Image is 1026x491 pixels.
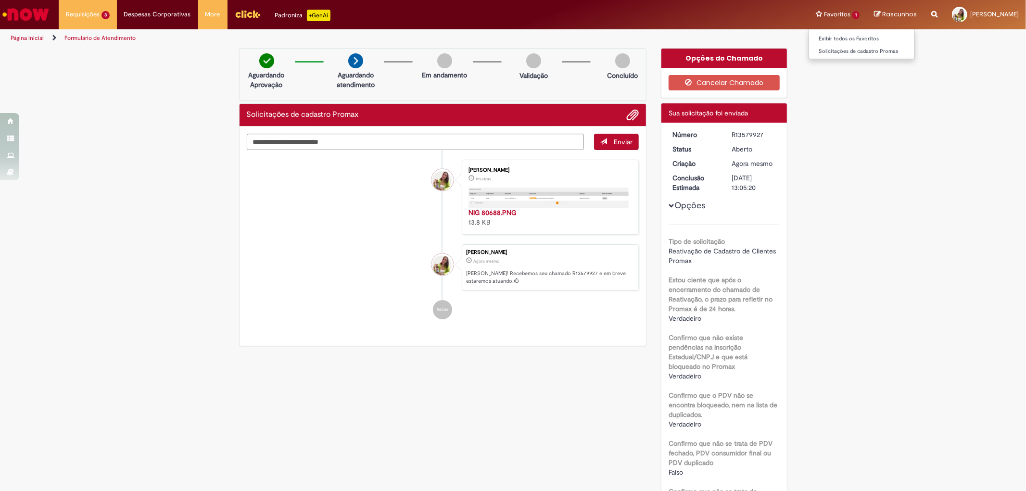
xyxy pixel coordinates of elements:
img: check-circle-green.png [259,53,274,68]
p: [PERSON_NAME]! Recebemos seu chamado R13579927 e em breve estaremos atuando. [466,270,633,285]
a: Formulário de Atendimento [64,34,136,42]
img: img-circle-grey.png [437,53,452,68]
div: 13.8 KB [469,208,629,227]
p: +GenAi [307,10,330,21]
a: NIG 80688.PNG [469,208,516,217]
span: [PERSON_NAME] [970,10,1019,18]
ul: Histórico de tíquete [247,150,639,329]
a: Rascunhos [874,10,917,19]
p: Aguardando Aprovação [243,70,290,89]
span: Agora mesmo [732,159,773,168]
span: Enviar [614,138,633,146]
b: Tipo de solicitação [669,237,725,246]
dt: Conclusão Estimada [665,173,724,192]
img: img-circle-grey.png [615,53,630,68]
div: 30/09/2025 09:05:11 [732,159,776,168]
span: Verdadeiro [669,314,701,323]
textarea: Digite sua mensagem aqui... [247,134,584,150]
time: 30/09/2025 09:05:11 [732,159,773,168]
time: 30/09/2025 09:04:55 [476,176,491,182]
p: Validação [519,71,548,80]
b: Confirmo que o PDV não se encontra bloqueado, nem na lista de duplicados. [669,391,777,419]
span: Verdadeiro [669,372,701,380]
span: Reativação de Cadastro de Clientes Promax [669,247,778,265]
span: More [205,10,220,19]
dt: Número [665,130,724,139]
div: [PERSON_NAME] [466,250,633,255]
div: Karine Lima Da Silva [431,253,454,276]
span: 1 [852,11,860,19]
p: Aguardando atendimento [332,70,379,89]
ul: Favoritos [809,29,915,59]
b: Estou ciente que após o encerramento do chamado de Reativação, o prazo para refletir no Promax é ... [669,276,773,313]
img: img-circle-grey.png [526,53,541,68]
h2: Solicitações de cadastro Promax Histórico de tíquete [247,111,359,119]
button: Adicionar anexos [626,109,639,121]
b: Confirmo que não se trata de PDV fechado, PDV consumidor final ou PDV duplicado [669,439,773,467]
p: Em andamento [422,70,467,80]
button: Enviar [594,134,639,150]
div: R13579927 [732,130,776,139]
time: 30/09/2025 09:05:11 [473,258,499,264]
dt: Status [665,144,724,154]
div: Padroniza [275,10,330,21]
span: Requisições [66,10,100,19]
div: Karine Lima Da Silva [431,169,454,191]
button: Cancelar Chamado [669,75,780,90]
p: Concluído [607,71,638,80]
b: Confirmo que não existe pendências na Inscrição Estadual/CNPJ e que está bloqueado no Promax [669,333,747,371]
span: Despesas Corporativas [124,10,191,19]
span: 1m atrás [476,176,491,182]
img: ServiceNow [1,5,51,24]
ul: Trilhas de página [7,29,677,47]
span: Favoritos [824,10,850,19]
div: Aberto [732,144,776,154]
div: [PERSON_NAME] [469,167,629,173]
div: [DATE] 13:05:20 [732,173,776,192]
img: click_logo_yellow_360x200.png [235,7,261,21]
dt: Criação [665,159,724,168]
div: Opções do Chamado [661,49,787,68]
a: Solicitações de cadastro Promax [809,46,915,57]
span: Verdadeiro [669,420,701,428]
span: 3 [101,11,110,19]
li: Karine Lima Da Silva [247,244,639,290]
span: Sua solicitação foi enviada [669,109,748,117]
span: Rascunhos [882,10,917,19]
a: Exibir todos os Favoritos [809,34,915,44]
span: Falso [669,468,683,477]
img: arrow-next.png [348,53,363,68]
span: Agora mesmo [473,258,499,264]
a: Página inicial [11,34,44,42]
